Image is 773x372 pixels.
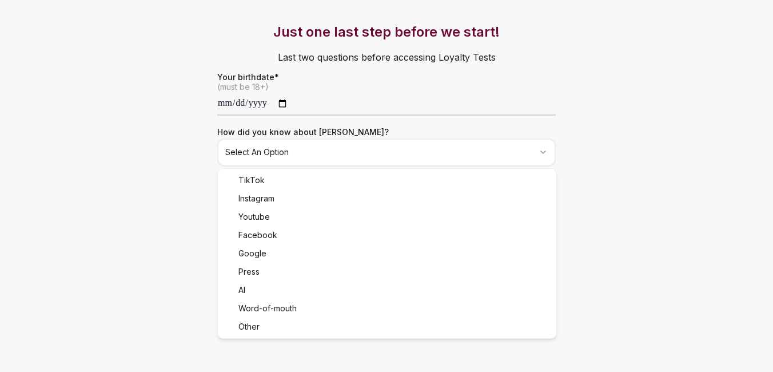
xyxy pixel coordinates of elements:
span: Facebook [238,229,277,241]
span: Press [238,266,260,278]
span: Instagram [238,193,274,204]
span: Youtube [238,211,270,223]
span: AI [238,284,245,296]
span: Word-of-mouth [238,303,297,314]
span: Other [238,321,260,333]
span: TikTok [238,175,265,186]
span: Google [238,248,266,259]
